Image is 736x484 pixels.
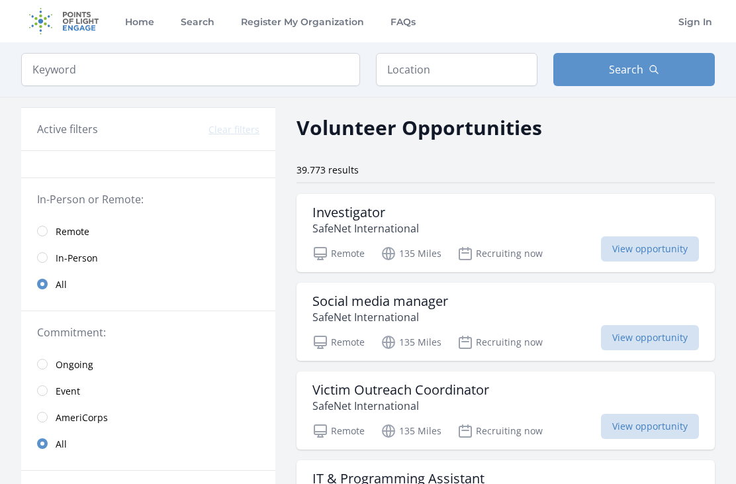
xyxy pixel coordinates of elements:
span: Search [609,62,643,77]
span: View opportunity [601,414,699,439]
input: Location [376,53,537,86]
span: View opportunity [601,325,699,350]
p: Remote [312,334,365,350]
button: Clear filters [208,123,259,136]
a: All [21,271,275,297]
p: Recruiting now [457,246,543,262]
p: Remote [312,246,365,262]
h2: Volunteer Opportunities [297,113,542,142]
p: Recruiting now [457,334,543,350]
p: SafeNet International [312,398,489,414]
span: Ongoing [56,358,93,371]
a: AmeriCorps [21,404,275,430]
p: SafeNet International [312,309,448,325]
p: 135 Miles [381,423,441,439]
a: In-Person [21,244,275,271]
h3: Victim Outreach Coordinator [312,382,489,398]
span: AmeriCorps [56,411,108,424]
input: Keyword [21,53,360,86]
a: Victim Outreach Coordinator SafeNet International Remote 135 Miles Recruiting now View opportunity [297,371,715,450]
p: Remote [312,423,365,439]
h3: Investigator [312,205,419,220]
p: 135 Miles [381,246,441,262]
span: Event [56,385,80,398]
button: Search [553,53,715,86]
span: View opportunity [601,236,699,262]
span: Remote [56,225,89,238]
span: All [56,438,67,451]
span: 39.773 results [297,164,359,176]
legend: In-Person or Remote: [37,191,259,207]
legend: Commitment: [37,324,259,340]
span: All [56,278,67,291]
h3: Active filters [37,121,98,137]
p: SafeNet International [312,220,419,236]
a: Event [21,377,275,404]
p: 135 Miles [381,334,441,350]
a: Social media manager SafeNet International Remote 135 Miles Recruiting now View opportunity [297,283,715,361]
span: In-Person [56,252,98,265]
h3: Social media manager [312,293,448,309]
a: All [21,430,275,457]
a: Ongoing [21,351,275,377]
p: Recruiting now [457,423,543,439]
a: Remote [21,218,275,244]
a: Investigator SafeNet International Remote 135 Miles Recruiting now View opportunity [297,194,715,272]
